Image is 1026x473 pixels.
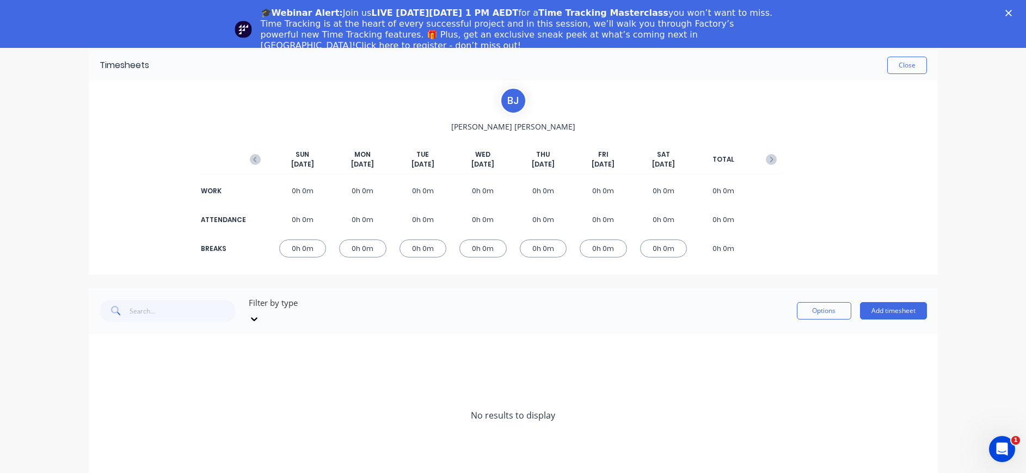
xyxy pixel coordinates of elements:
[580,239,627,257] div: 0h 0m
[887,57,927,74] button: Close
[459,211,507,229] div: 0h 0m
[339,239,386,257] div: 0h 0m
[400,239,447,257] div: 0h 0m
[700,182,747,200] div: 0h 0m
[475,150,490,159] span: WED
[700,239,747,257] div: 0h 0m
[520,182,567,200] div: 0h 0m
[416,150,429,159] span: TUE
[411,159,434,169] span: [DATE]
[339,182,386,200] div: 0h 0m
[712,155,734,164] span: TOTAL
[520,239,567,257] div: 0h 0m
[279,182,327,200] div: 0h 0m
[471,159,494,169] span: [DATE]
[700,211,747,229] div: 0h 0m
[989,436,1015,462] iframe: Intercom live chat
[640,239,687,257] div: 0h 0m
[657,150,670,159] span: SAT
[640,182,687,200] div: 0h 0m
[580,211,627,229] div: 0h 0m
[640,211,687,229] div: 0h 0m
[130,300,236,322] input: Search...
[536,150,550,159] span: THU
[201,186,244,196] div: WORK
[652,159,675,169] span: [DATE]
[860,302,927,320] button: Add timesheet
[500,87,527,114] div: B J
[279,211,327,229] div: 0h 0m
[598,150,609,159] span: FRI
[279,239,327,257] div: 0h 0m
[261,8,775,51] div: Join us for a you won’t want to miss. Time Tracking is at the heart of every successful project a...
[1005,10,1016,16] div: Close
[400,182,447,200] div: 0h 0m
[355,40,521,51] a: Click here to register - don’t miss out!
[235,21,252,38] img: Profile image for Team
[451,121,575,132] span: [PERSON_NAME] [PERSON_NAME]
[532,159,555,169] span: [DATE]
[201,244,244,254] div: BREAKS
[291,159,314,169] span: [DATE]
[459,182,507,200] div: 0h 0m
[296,150,309,159] span: SUN
[100,59,149,72] div: Timesheets
[592,159,615,169] span: [DATE]
[459,239,507,257] div: 0h 0m
[520,211,567,229] div: 0h 0m
[354,150,371,159] span: MON
[400,211,447,229] div: 0h 0m
[580,182,627,200] div: 0h 0m
[201,215,244,225] div: ATTENDANCE
[339,211,386,229] div: 0h 0m
[351,159,374,169] span: [DATE]
[797,302,851,320] button: Options
[261,8,343,18] b: 🎓Webinar Alert:
[1011,436,1020,445] span: 1
[371,8,518,18] b: LIVE [DATE][DATE] 1 PM AEDT
[538,8,668,18] b: Time Tracking Masterclass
